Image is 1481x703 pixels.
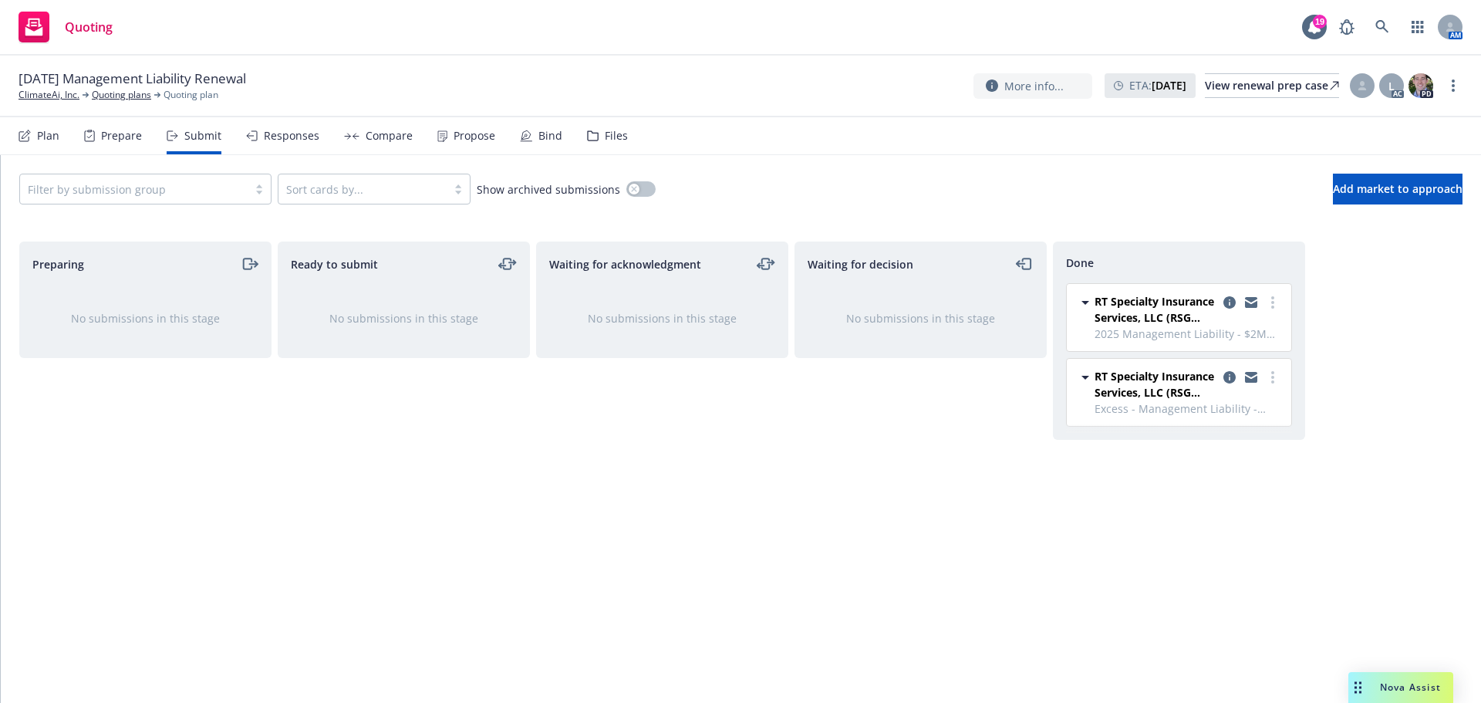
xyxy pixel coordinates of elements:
a: more [1444,76,1462,95]
div: No submissions in this stage [45,310,246,326]
span: Add market to approach [1333,181,1462,196]
a: Search [1367,12,1398,42]
a: copy logging email [1220,293,1239,312]
span: RT Specialty Insurance Services, LLC (RSG Specialty, LLC) [1095,368,1217,401]
div: Drag to move [1348,672,1368,703]
a: moveLeftRight [757,255,775,273]
span: More info... [1004,78,1064,94]
div: Compare [366,130,413,142]
a: moveLeftRight [498,255,517,273]
div: View renewal prep case [1205,74,1339,97]
div: Files [605,130,628,142]
strong: [DATE] [1152,78,1186,93]
span: Nova Assist [1380,681,1441,694]
a: more [1263,293,1282,312]
span: 2025 Management Liability - $2M D&O/ $2M EPL/ $1M FID [1095,326,1282,342]
div: No submissions in this stage [562,310,763,326]
span: Waiting for decision [808,256,913,272]
span: ETA : [1129,77,1186,93]
span: Waiting for acknowledgment [549,256,701,272]
span: Preparing [32,256,84,272]
div: Plan [37,130,59,142]
div: 19 [1313,15,1327,29]
span: Show archived submissions [477,181,620,198]
a: Switch app [1402,12,1433,42]
a: copy logging email [1242,368,1260,387]
div: Prepare [101,130,142,142]
a: ClimateAi, Inc. [19,88,79,102]
a: more [1263,368,1282,387]
a: copy logging email [1220,368,1239,387]
span: L [1388,78,1395,94]
span: Excess - Management Liability - 2025 Management Liability - $1M Excess D&O/EPL/FID [1095,401,1282,417]
a: copy logging email [1242,293,1260,312]
button: More info... [973,73,1092,99]
span: Done [1066,255,1094,271]
a: Quoting plans [92,88,151,102]
span: Quoting plan [164,88,218,102]
span: Ready to submit [291,256,378,272]
button: Nova Assist [1348,672,1453,703]
a: moveLeft [1015,255,1034,273]
a: moveRight [240,255,258,273]
img: photo [1408,73,1433,98]
div: Submit [184,130,221,142]
a: View renewal prep case [1205,73,1339,98]
span: RT Specialty Insurance Services, LLC (RSG Specialty, LLC) [1095,293,1217,326]
a: Report a Bug [1331,12,1362,42]
div: No submissions in this stage [303,310,504,326]
span: Quoting [65,21,113,33]
div: Propose [454,130,495,142]
div: No submissions in this stage [820,310,1021,326]
span: [DATE] Management Liability Renewal [19,69,246,88]
button: Add market to approach [1333,174,1462,204]
a: Quoting [12,5,119,49]
div: Responses [264,130,319,142]
div: Bind [538,130,562,142]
